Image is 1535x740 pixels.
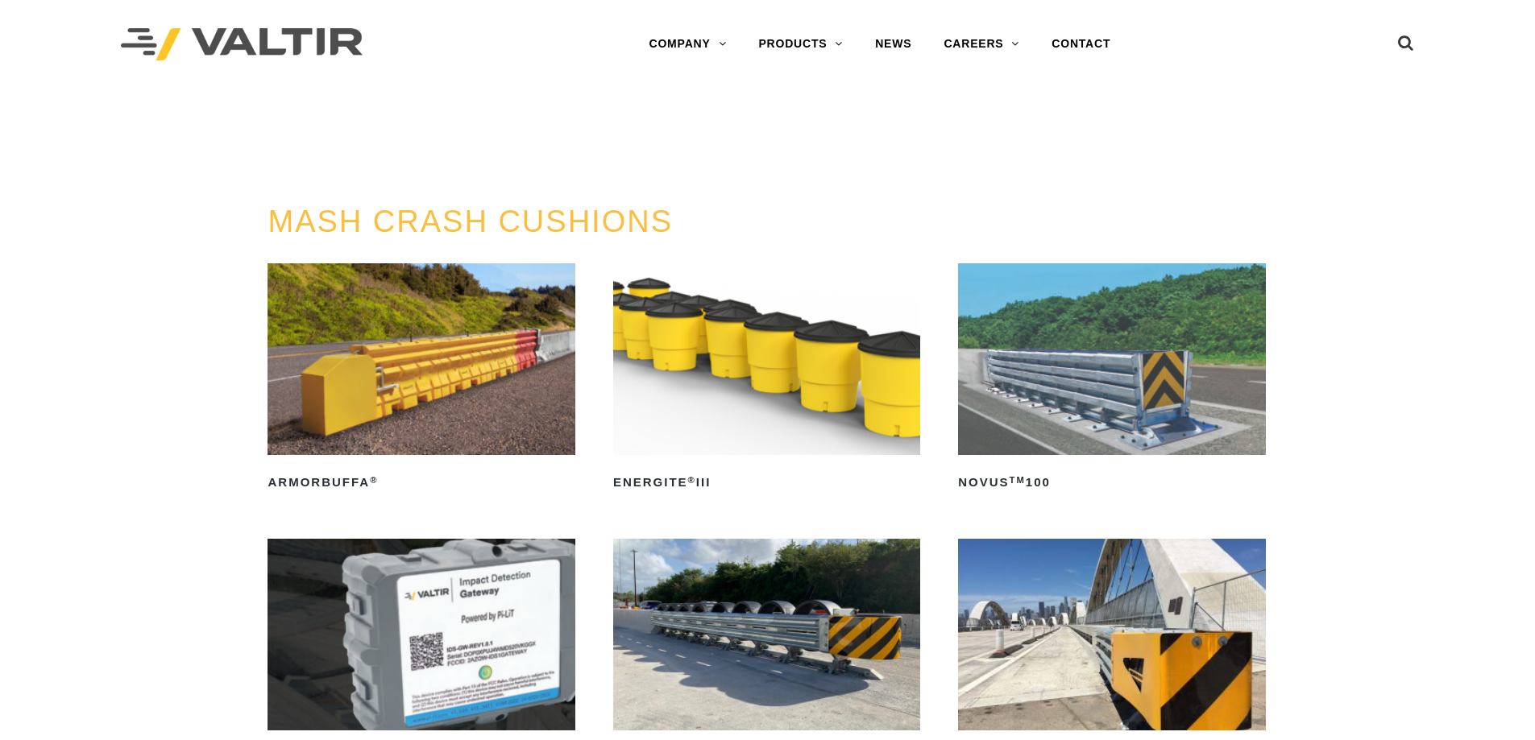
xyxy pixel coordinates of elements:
img: Valtir [121,28,363,61]
sup: ® [370,475,378,485]
a: CAREERS [927,28,1035,60]
a: NEWS [859,28,927,60]
a: PRODUCTS [742,28,859,60]
h2: NOVUS 100 [958,469,1265,495]
a: COMPANY [633,28,742,60]
sup: TM [1010,475,1026,485]
a: MASH CRASH CUSHIONS [268,205,673,238]
sup: ® [688,475,696,485]
a: ENERGITE®III [613,263,920,495]
a: NOVUSTM100 [958,263,1265,495]
h2: ArmorBuffa [268,469,575,495]
h2: ENERGITE III [613,469,920,495]
a: ArmorBuffa® [268,263,575,495]
a: CONTACT [1035,28,1126,60]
